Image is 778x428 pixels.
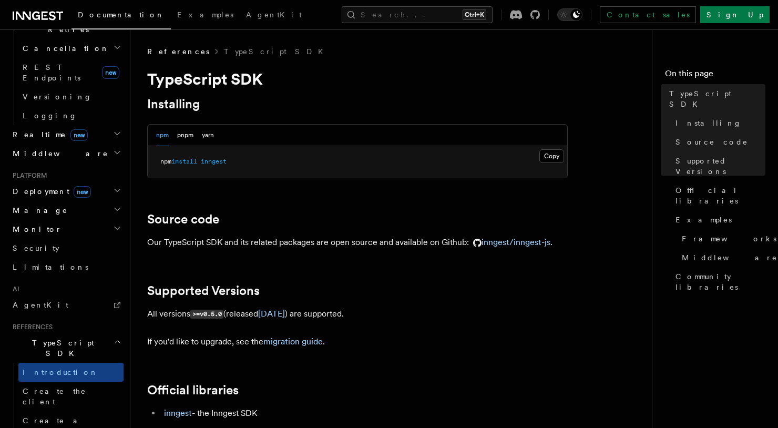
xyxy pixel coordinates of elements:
[164,408,192,418] a: inngest
[13,301,68,309] span: AgentKit
[23,63,80,82] span: REST Endpoints
[147,212,219,227] a: Source code
[8,125,124,144] button: Realtimenew
[671,210,765,229] a: Examples
[258,309,285,319] a: [DATE]
[18,43,109,54] span: Cancellation
[18,363,124,382] a: Introduction
[675,118,742,128] span: Installing
[8,182,124,201] button: Deploymentnew
[675,271,765,292] span: Community libraries
[147,235,568,250] p: Our TypeScript SDK and its related packages are open source and available on Github: .
[665,67,765,84] h4: On this page
[8,285,19,293] span: AI
[8,220,124,239] button: Monitor
[8,186,91,197] span: Deployment
[161,406,568,421] li: - the Inngest SDK
[678,248,765,267] a: Middleware
[74,186,91,198] span: new
[671,181,765,210] a: Official libraries
[700,6,770,23] a: Sign Up
[156,125,169,146] button: npm
[675,185,765,206] span: Official libraries
[8,129,88,140] span: Realtime
[8,148,108,159] span: Middleware
[18,58,124,87] a: REST Endpointsnew
[23,111,77,120] span: Logging
[669,88,765,109] span: TypeScript SDK
[78,11,165,19] span: Documentation
[18,39,124,58] button: Cancellation
[147,69,568,88] h1: TypeScript SDK
[8,144,124,163] button: Middleware
[160,158,171,165] span: npm
[240,3,308,28] a: AgentKit
[171,158,197,165] span: install
[8,205,68,216] span: Manage
[23,93,92,101] span: Versioning
[102,66,119,79] span: new
[147,307,568,322] p: All versions (released ) are supported.
[202,125,214,146] button: yarn
[678,229,765,248] a: Frameworks
[682,252,777,263] span: Middleware
[23,387,86,406] span: Create the client
[263,337,323,347] a: migration guide
[671,151,765,181] a: Supported Versions
[682,233,776,244] span: Frameworks
[18,87,124,106] a: Versioning
[177,11,233,19] span: Examples
[469,237,550,247] a: inngest/inngest-js
[675,137,748,147] span: Source code
[201,158,227,165] span: inngest
[71,3,171,29] a: Documentation
[8,333,124,363] button: TypeScript SDK
[23,368,98,376] span: Introduction
[8,201,124,220] button: Manage
[8,295,124,314] a: AgentKit
[18,106,124,125] a: Logging
[171,3,240,28] a: Examples
[342,6,493,23] button: Search...Ctrl+K
[671,267,765,297] a: Community libraries
[675,215,732,225] span: Examples
[70,129,88,141] span: new
[557,8,582,21] button: Toggle dark mode
[665,84,765,114] a: TypeScript SDK
[671,114,765,133] a: Installing
[13,263,88,271] span: Limitations
[8,323,53,331] span: References
[8,239,124,258] a: Security
[18,382,124,411] a: Create the client
[177,125,193,146] button: pnpm
[539,149,564,163] button: Copy
[675,156,765,177] span: Supported Versions
[8,338,114,359] span: TypeScript SDK
[600,6,696,23] a: Contact sales
[147,334,568,349] p: If you'd like to upgrade, see the .
[147,46,209,57] span: References
[8,171,47,180] span: Platform
[224,46,330,57] a: TypeScript SDK
[13,244,59,252] span: Security
[147,383,239,398] a: Official libraries
[246,11,302,19] span: AgentKit
[8,258,124,277] a: Limitations
[147,283,260,298] a: Supported Versions
[671,133,765,151] a: Source code
[8,224,62,235] span: Monitor
[190,310,223,319] code: >=v0.5.0
[147,97,200,111] a: Installing
[463,9,486,20] kbd: Ctrl+K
